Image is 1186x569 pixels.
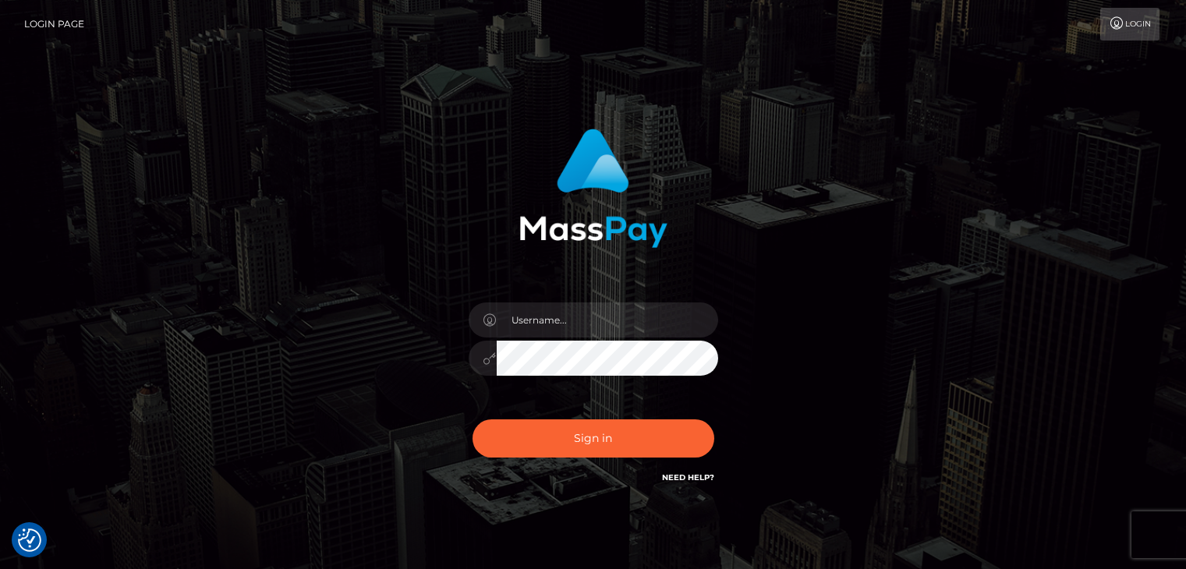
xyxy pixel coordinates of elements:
a: Need Help? [662,472,714,482]
img: MassPay Login [519,129,667,248]
button: Sign in [473,419,714,458]
a: Login Page [24,8,84,41]
button: Consent Preferences [18,528,41,552]
input: Username... [497,302,718,338]
img: Revisit consent button [18,528,41,552]
a: Login [1100,8,1159,41]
